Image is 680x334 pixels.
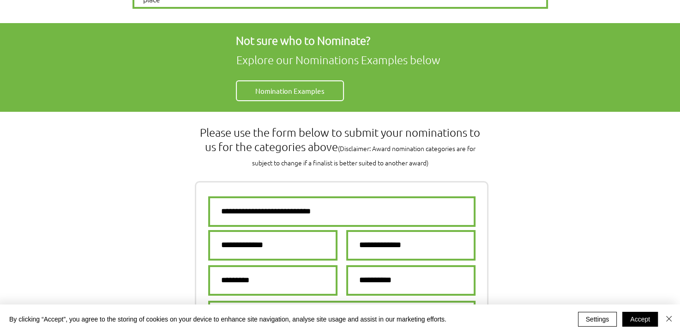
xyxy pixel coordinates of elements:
span: (Disclaimer: Award nomination categories are for subject to change if a finalist is better suited... [252,144,475,167]
button: Settings [578,312,617,327]
span: Please use the form below to submit your nominations to us for the categories above [200,125,480,168]
img: Close [663,313,674,324]
span: By clicking “Accept”, you agree to the storing of cookies on your device to enhance site navigati... [9,315,446,323]
button: Close [663,312,674,327]
button: Accept [622,312,658,327]
select: Which award category are you nominating person/organisation for? [208,301,475,331]
span: Explore our Nominations Examples below [236,53,440,67]
span: Not sure who to Nominate? [236,33,370,47]
a: Nomination Examples [236,80,344,101]
span: Nomination Examples [255,86,325,96]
